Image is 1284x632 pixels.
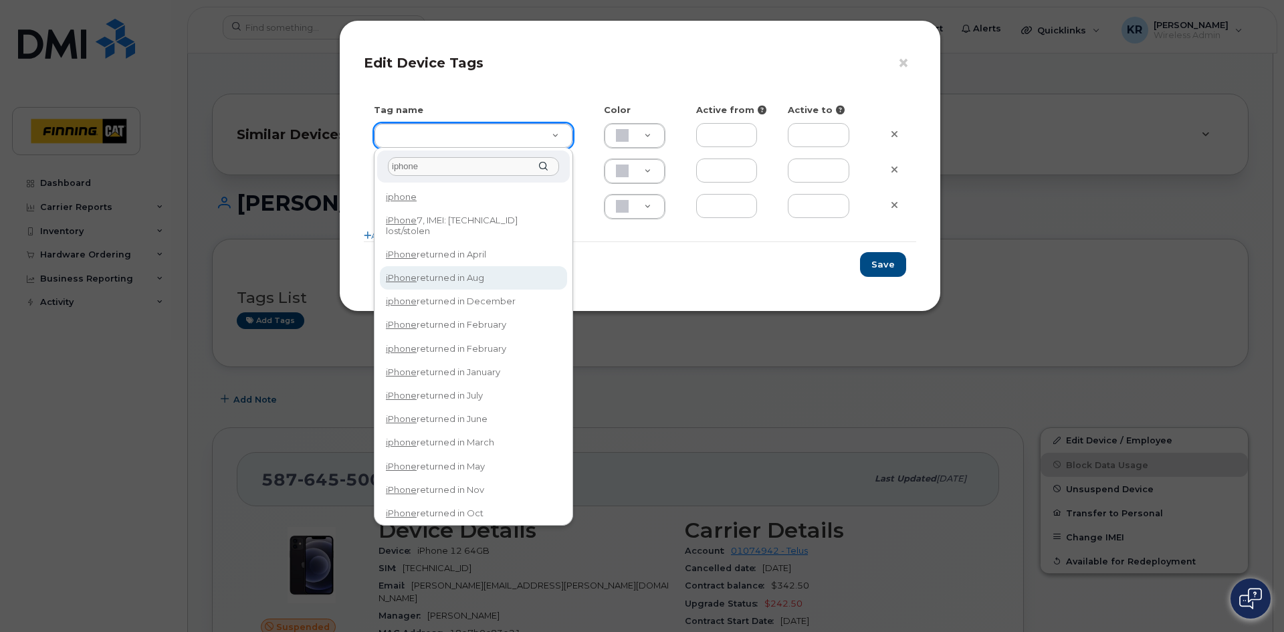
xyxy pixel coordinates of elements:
span: iphone [386,191,417,202]
span: iPhone [386,461,417,471]
div: returned in July [381,385,566,406]
span: iphone [386,343,417,354]
span: iPhone [386,366,417,377]
span: iPhone [386,319,417,330]
div: returned in January [381,362,566,383]
span: iPhone [386,390,417,401]
div: returned in May [381,456,566,477]
div: returned in April [381,244,566,265]
div: returned in Aug [381,268,566,288]
span: iphone [386,296,417,306]
div: returned in Nov [381,480,566,500]
div: returned in March [381,433,566,453]
div: returned in Oct [381,503,566,524]
span: iPhone [386,272,417,283]
div: 7, IMEI: [TECHNICAL_ID] lost/stolen [381,210,566,241]
span: iphone [386,437,417,447]
span: iPhone [386,484,417,495]
span: iPhone [386,215,417,225]
div: returned in June [381,409,566,429]
img: Open chat [1239,588,1262,609]
span: iPhone [386,413,417,424]
div: returned in February [381,338,566,359]
div: returned in February [381,315,566,336]
div: returned in December [381,291,566,312]
span: iPhone [386,508,417,518]
span: iPhone [386,249,417,259]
